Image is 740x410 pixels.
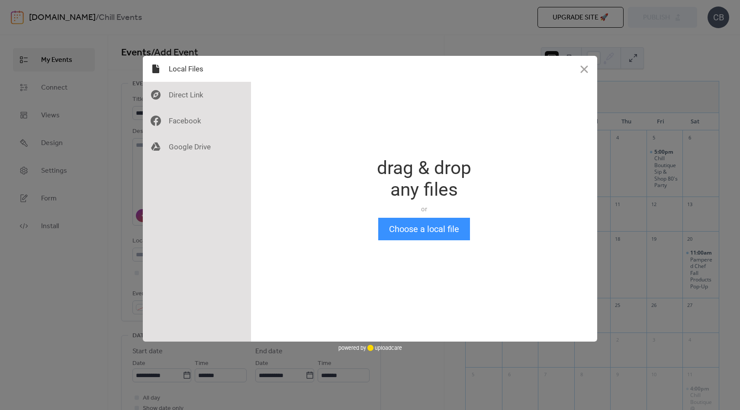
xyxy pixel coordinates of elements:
[338,342,402,355] div: powered by
[143,134,251,160] div: Google Drive
[366,345,402,351] a: uploadcare
[143,108,251,134] div: Facebook
[143,82,251,108] div: Direct Link
[571,56,597,82] button: Close
[143,56,251,82] div: Local Files
[377,205,471,213] div: or
[377,157,471,200] div: drag & drop any files
[378,218,470,240] button: Choose a local file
